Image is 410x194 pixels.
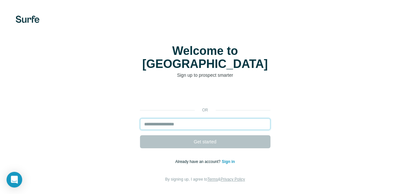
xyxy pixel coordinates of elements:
[175,159,222,164] span: Already have an account?
[16,16,39,23] img: Surfe's logo
[195,107,216,113] p: or
[165,177,245,182] span: By signing up, I agree to &
[137,88,274,103] iframe: Knap til Log ind med Google
[140,72,270,78] p: Sign up to prospect smarter
[140,44,270,71] h1: Welcome to [GEOGRAPHIC_DATA]
[207,177,218,182] a: Terms
[222,159,235,164] a: Sign in
[7,172,22,187] div: Open Intercom Messenger
[220,177,245,182] a: Privacy Policy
